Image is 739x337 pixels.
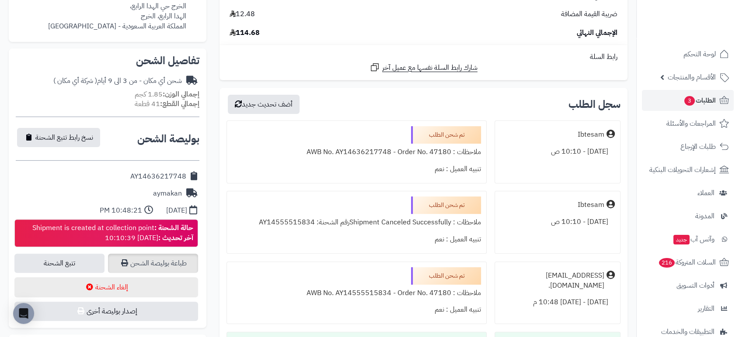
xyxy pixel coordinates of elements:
small: 1.85 كجم [135,89,199,100]
a: طباعة بوليصة الشحن [108,254,198,273]
span: التقارير [698,303,715,315]
a: التقارير [642,298,734,319]
span: الأقسام والمنتجات [668,71,716,83]
button: إلغاء الشحنة [14,277,198,297]
strong: إجمالي الوزن: [163,89,199,100]
div: Ibtesam [578,130,604,140]
span: إشعارات التحويلات البنكية [649,164,716,176]
a: المراجعات والأسئلة [642,113,734,134]
span: المراجعات والأسئلة [666,117,716,130]
div: ملاحظات : AWB No. AY14555515834 - Order No. 47180 [232,285,481,302]
div: تنبيه العميل : نعم [232,301,481,318]
span: 3 [684,96,695,106]
span: لوحة التحكم [683,48,716,60]
a: العملاء [642,182,734,203]
strong: حالة الشحنة : [154,223,193,233]
div: 10:48:21 PM [100,206,142,216]
span: وآتس آب [673,233,715,245]
span: 114.68 [230,28,260,38]
a: وآتس آبجديد [642,229,734,250]
div: aymakan [153,189,182,199]
div: تنبيه العميل : نعم [232,231,481,248]
a: شارك رابط السلة نفسها مع عميل آخر [369,62,478,73]
a: تتبع الشحنة [14,254,105,273]
a: الطلبات3 [642,90,734,111]
span: 216 [659,258,675,268]
span: نسخ رابط تتبع الشحنة [35,132,93,143]
span: الطلبات [683,94,716,107]
div: Shipment is created at collection point [DATE] 10:10:39 [32,223,193,243]
div: [DATE] - 10:10 ص [500,213,615,230]
strong: إجمالي القطع: [160,99,199,109]
div: شحن أي مكان - من 3 الى 9 أيام [53,76,182,86]
div: تم شحن الطلب [411,126,481,144]
strong: آخر تحديث : [158,233,193,243]
small: 41 قطعة [135,99,199,109]
a: المدونة [642,206,734,227]
div: رابط السلة [223,52,624,62]
button: أضف تحديث جديد [228,95,300,114]
a: طلبات الإرجاع [642,136,734,157]
div: تم شحن الطلب [411,196,481,214]
span: ضريبة القيمة المضافة [561,9,617,19]
h2: بوليصة الشحن [137,134,199,144]
span: 12.48 [230,9,255,19]
h3: سجل الطلب [568,99,620,110]
a: لوحة التحكم [642,44,734,65]
div: Open Intercom Messenger [13,303,34,324]
div: AY14636217748 [130,172,186,182]
h2: تفاصيل الشحن [16,55,199,66]
span: شارك رابط السلة نفسها مع عميل آخر [382,63,478,73]
div: [EMAIL_ADDRESS][DOMAIN_NAME]. [500,271,604,291]
div: Ibtesam [578,200,604,210]
span: أدوات التسويق [676,279,715,292]
div: تنبيه العميل : نعم [232,161,481,178]
span: المدونة [695,210,715,222]
a: السلات المتروكة216 [642,252,734,273]
div: [DATE] [166,206,187,216]
a: إشعارات التحويلات البنكية [642,159,734,180]
div: ملاحظات : AWB No. AY14636217748 - Order No. 47180 [232,144,481,161]
button: نسخ رابط تتبع الشحنة [17,128,100,147]
div: [DATE] - 10:10 ص [500,143,615,160]
span: طلبات الإرجاع [680,141,716,153]
div: ملاحظات : Shipment Canceled Successfullyرقم الشحنة: AY14555515834 [232,214,481,231]
span: السلات المتروكة [658,256,716,268]
button: إصدار بوليصة أخرى [14,302,198,321]
span: الإجمالي النهائي [577,28,617,38]
img: logo-2.png [680,24,731,43]
span: ( شركة أي مكان ) [53,76,97,86]
span: جديد [673,235,690,244]
div: تم شحن الطلب [411,267,481,285]
div: [DATE] - [DATE] 10:48 م [500,294,615,311]
a: أدوات التسويق [642,275,734,296]
span: العملاء [697,187,715,199]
